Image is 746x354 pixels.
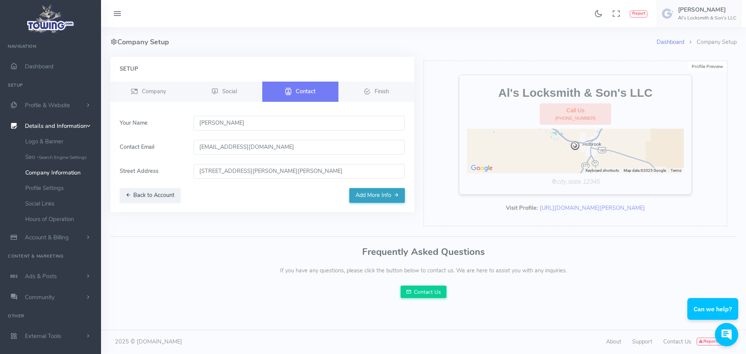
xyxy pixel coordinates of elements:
a: Logo & Banner [19,134,101,149]
img: Google [469,163,495,173]
a: Hours of Operation [19,211,101,227]
b: Visit Profile: [506,204,538,212]
button: Add More Info [349,188,405,203]
h5: [PERSON_NAME] [678,7,736,13]
span: Map data ©2025 Google [624,168,666,173]
span: Profile & Website [25,101,70,109]
a: Contact Us [663,338,691,345]
img: logo [24,2,77,35]
span: Details and Information [25,122,87,130]
i: state [568,178,581,185]
iframe: Conversations [682,277,746,354]
a: Profile Settings [19,180,101,196]
small: Search Engine Settings [39,154,87,160]
label: Your Name [115,116,189,131]
a: Terms (opens in new tab) [671,168,682,173]
a: Company Information [19,165,101,180]
label: Contact Email [115,140,189,155]
span: Finish [375,87,389,95]
label: Street Address [115,164,189,179]
li: Company Setup [684,38,737,47]
span: [PHONE_NUMBER] [555,115,596,122]
div: 2025 © [DOMAIN_NAME] [110,338,424,346]
a: Open this area in Google Maps (opens a new window) [469,163,495,173]
h4: Setup [120,66,405,72]
a: Call Us[PHONE_NUMBER] [540,103,611,125]
img: user-image [662,7,674,20]
a: Support [632,338,652,345]
h6: Al's Locksmith & Son's LLC [678,16,736,21]
button: Keyboard shortcuts [586,168,619,173]
span: Company [142,87,166,95]
a: Social Links [19,196,101,211]
div: Profile Preview [688,61,727,72]
input: Enter a location [193,164,405,179]
div: , [467,177,684,187]
i: city [557,178,566,185]
span: Dashboard [25,63,54,70]
button: Report [630,10,647,17]
a: Dashboard [657,38,684,46]
span: External Tools [25,332,61,340]
span: Contact [296,87,315,95]
h3: Frequently Asked Questions [110,247,737,257]
h2: Al's Locksmith & Son's LLC [467,87,684,99]
span: Ads & Posts [25,272,57,280]
span: Community [25,293,55,301]
a: Seo -Search Engine Settings [19,149,101,165]
i: 12345 [583,178,600,185]
button: Back to Account [120,188,181,203]
h4: Company Setup [110,27,657,57]
p: If you have any questions, please click the button below to contact us. We are here to assist you... [110,267,737,275]
a: Contact Us [401,286,446,298]
a: About [606,338,621,345]
a: [URL][DOMAIN_NAME][PERSON_NAME] [540,204,645,212]
span: Account & Billing [25,234,69,241]
span: Social [222,87,237,95]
